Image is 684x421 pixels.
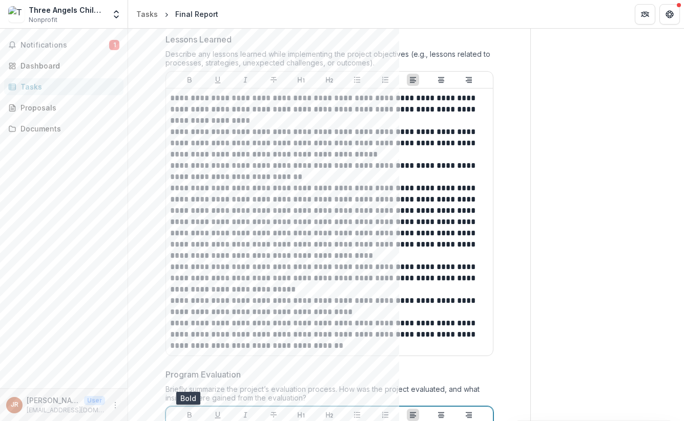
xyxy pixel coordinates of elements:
[20,41,109,50] span: Notifications
[435,74,447,86] button: Align Center
[109,40,119,50] span: 1
[4,120,123,137] a: Documents
[29,5,105,15] div: Three Angels Children's Relief, Inc.
[175,9,218,19] div: Final Report
[165,385,493,406] div: Briefly summarize the project’s evaluation process. How was the project evaluated, and what insig...
[267,74,280,86] button: Strike
[407,409,419,421] button: Align Left
[4,99,123,116] a: Proposals
[4,57,123,74] a: Dashboard
[136,9,158,19] div: Tasks
[239,74,252,86] button: Italicize
[463,409,475,421] button: Align Right
[351,74,363,86] button: Bullet List
[183,409,196,421] button: Bold
[20,102,115,113] div: Proposals
[407,74,419,86] button: Align Left
[239,409,252,421] button: Italicize
[183,74,196,86] button: Bold
[20,60,115,71] div: Dashboard
[212,409,224,421] button: Underline
[27,395,80,406] p: [PERSON_NAME]
[27,406,105,415] p: [EMAIL_ADDRESS][DOMAIN_NAME]
[165,50,493,71] div: Describe any lessons learned while implementing the project objectives (e.g., lessons related to ...
[267,409,280,421] button: Strike
[659,4,680,25] button: Get Help
[8,6,25,23] img: Three Angels Children's Relief, Inc.
[323,409,336,421] button: Heading 2
[165,368,241,381] p: Program Evaluation
[4,78,123,95] a: Tasks
[84,396,105,405] p: User
[379,74,391,86] button: Ordered List
[165,33,232,46] p: Lessons Learned
[379,409,391,421] button: Ordered List
[11,402,18,408] div: Jane Rouse
[463,74,475,86] button: Align Right
[132,7,162,21] a: Tasks
[323,74,336,86] button: Heading 2
[4,37,123,53] button: Notifications1
[212,74,224,86] button: Underline
[29,15,57,25] span: Nonprofit
[109,4,123,25] button: Open entity switcher
[435,409,447,421] button: Align Center
[635,4,655,25] button: Partners
[109,399,121,411] button: More
[295,409,307,421] button: Heading 1
[295,74,307,86] button: Heading 1
[20,123,115,134] div: Documents
[132,7,222,21] nav: breadcrumb
[20,81,115,92] div: Tasks
[351,409,363,421] button: Bullet List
